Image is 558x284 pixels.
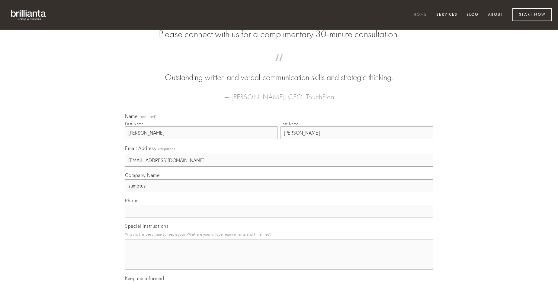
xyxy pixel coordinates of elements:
[125,28,433,40] h2: Please connect with us for a complimentary 30-minute consultation.
[281,122,299,126] div: Last Name
[135,83,423,103] figcaption: — [PERSON_NAME], CEO, TouchPlan
[135,60,423,72] span: “
[6,6,51,24] img: brillianta - research, strategy, marketing
[125,230,433,238] p: What is the best time to reach you? What are your unique requirements and timelines?
[158,145,175,153] span: (required)
[139,115,156,119] span: (required)
[463,10,483,20] a: Blog
[512,8,552,21] a: Start Now
[432,10,461,20] a: Services
[410,10,431,20] a: Home
[125,122,143,126] div: First Name
[125,223,168,229] span: Special Instructions
[125,172,159,178] span: Company Name
[125,275,164,281] span: Keep me informed
[135,60,423,83] blockquote: Outstanding written and verbal communication skills and strategic thinking.
[484,10,507,20] a: About
[125,197,139,204] span: Phone
[125,145,156,151] span: Email Address
[125,113,137,119] span: Name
